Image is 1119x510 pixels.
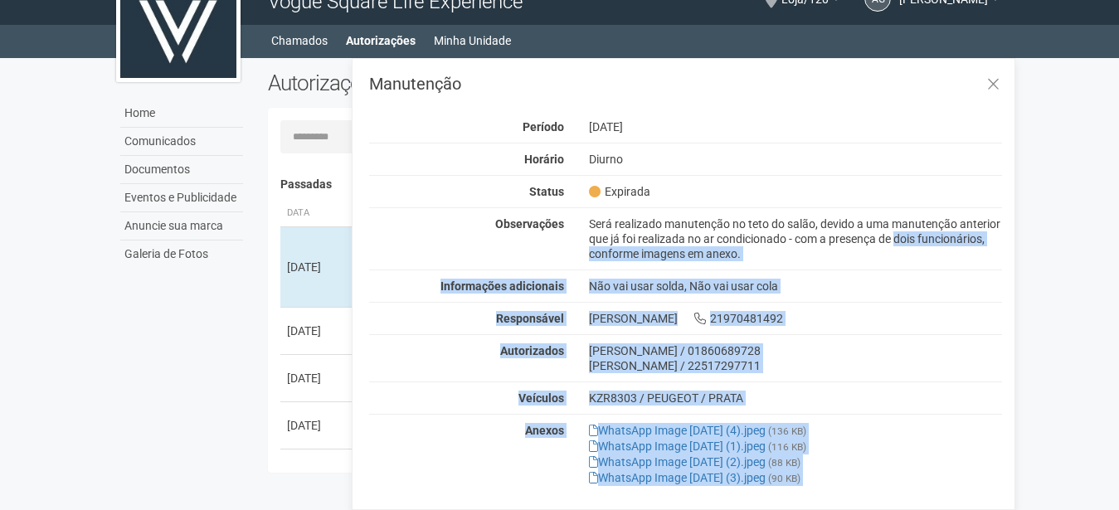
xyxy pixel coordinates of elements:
span: Expirada [589,184,650,199]
a: Eventos e Publicidade [120,184,243,212]
a: Home [120,100,243,128]
a: WhatsApp Image [DATE] (2).jpeg [589,455,766,469]
h4: Passadas [280,178,991,191]
small: (136 KB) [768,425,806,437]
strong: Horário [524,153,564,166]
div: Diurno [577,152,1015,167]
div: [DATE] [287,323,348,339]
th: Data [280,200,355,227]
a: Chamados [271,29,328,52]
a: Galeria de Fotos [120,240,243,268]
div: [DATE] [287,417,348,434]
a: Minha Unidade [434,29,511,52]
strong: Período [523,120,564,134]
div: Será realizado manutenção no teto do salão, devido a uma manutenção anterior que já foi realizada... [577,216,1015,261]
div: [PERSON_NAME] / 22517297711 [589,358,1003,373]
div: Não vai usar solda, Não vai usar cola [577,279,1015,294]
div: KZR8303 / PEUGEOT / PRATA [589,391,1003,406]
div: [DATE] [287,259,348,275]
h3: Manutenção [369,75,1002,92]
div: [PERSON_NAME] / 01860689728 [589,343,1003,358]
small: (90 KB) [768,473,800,484]
div: [DATE] [577,119,1015,134]
a: WhatsApp Image [DATE] (4).jpeg [589,424,766,437]
h2: Autorizações [268,70,623,95]
strong: Anexos [525,424,564,437]
a: Autorizações [346,29,416,52]
a: WhatsApp Image [DATE] (1).jpeg [589,440,766,453]
small: (116 KB) [768,441,806,453]
strong: Informações adicionais [440,279,564,293]
strong: Observações [495,217,564,231]
a: Anuncie sua marca [120,212,243,240]
small: (88 KB) [768,457,800,469]
strong: Autorizados [500,344,564,357]
a: WhatsApp Image [DATE] (3).jpeg [589,471,766,484]
div: [DATE] [287,370,348,386]
a: Documentos [120,156,243,184]
a: Comunicados [120,128,243,156]
strong: Responsável [496,312,564,325]
strong: Status [529,185,564,198]
div: [PERSON_NAME] 21970481492 [577,311,1015,326]
strong: Veículos [518,391,564,405]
